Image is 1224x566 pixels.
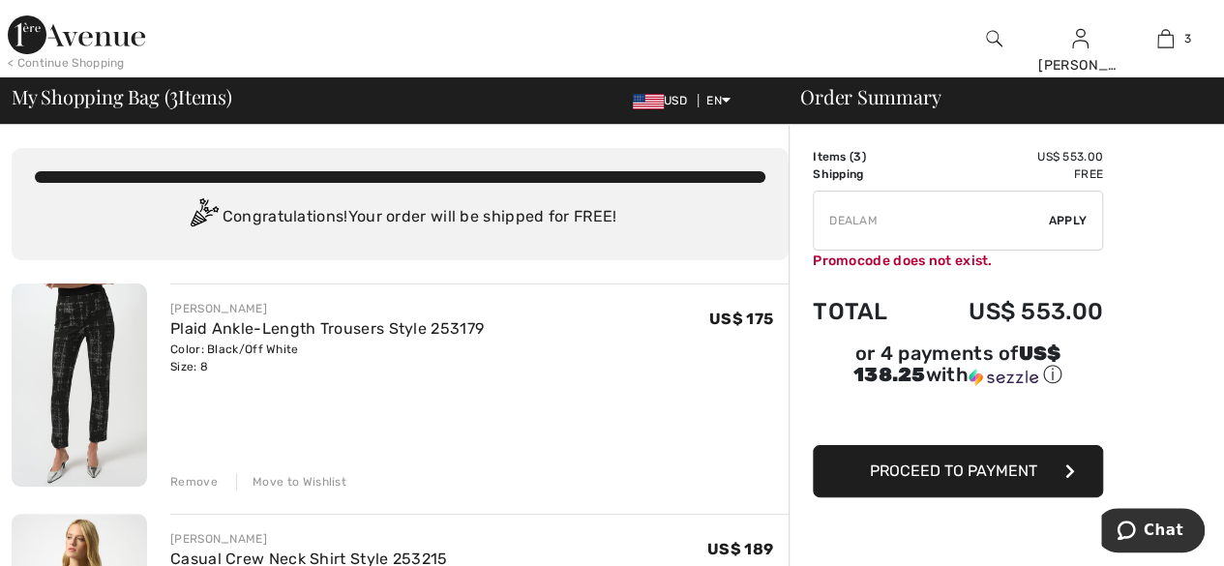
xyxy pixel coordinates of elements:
[1049,212,1088,229] span: Apply
[813,148,916,165] td: Items ( )
[853,150,861,164] span: 3
[169,82,178,107] span: 3
[35,198,765,237] div: Congratulations! Your order will be shipped for FREE!
[1101,508,1205,556] iframe: Opens a widget where you can chat to one of our agents
[813,165,916,183] td: Shipping
[170,300,484,317] div: [PERSON_NAME]
[1183,30,1190,47] span: 3
[8,15,145,54] img: 1ère Avenue
[633,94,695,107] span: USD
[706,94,731,107] span: EN
[236,473,346,491] div: Move to Wishlist
[633,94,664,109] img: US Dollar
[707,540,773,558] span: US$ 189
[170,319,484,338] a: Plaid Ankle-Length Trousers Style 253179
[777,87,1212,106] div: Order Summary
[8,54,125,72] div: < Continue Shopping
[986,27,1002,50] img: search the website
[1123,27,1208,50] a: 3
[916,148,1103,165] td: US$ 553.00
[916,165,1103,183] td: Free
[813,445,1103,497] button: Proceed to Payment
[1072,27,1089,50] img: My Info
[813,344,1103,388] div: or 4 payments of with
[1038,55,1122,75] div: [PERSON_NAME]
[813,395,1103,438] iframe: PayPal-paypal
[813,279,916,344] td: Total
[1157,27,1174,50] img: My Bag
[12,283,147,487] img: Plaid Ankle-Length Trousers Style 253179
[814,192,1049,250] input: Promo code
[709,310,773,328] span: US$ 175
[969,369,1038,386] img: Sezzle
[12,87,232,106] span: My Shopping Bag ( Items)
[853,342,1061,386] span: US$ 138.25
[813,344,1103,395] div: or 4 payments ofUS$ 138.25withSezzle Click to learn more about Sezzle
[1072,29,1089,47] a: Sign In
[170,530,448,548] div: [PERSON_NAME]
[870,462,1037,480] span: Proceed to Payment
[170,341,484,375] div: Color: Black/Off White Size: 8
[184,198,223,237] img: Congratulation2.svg
[813,251,1103,271] div: Promocode does not exist.
[170,473,218,491] div: Remove
[916,279,1103,344] td: US$ 553.00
